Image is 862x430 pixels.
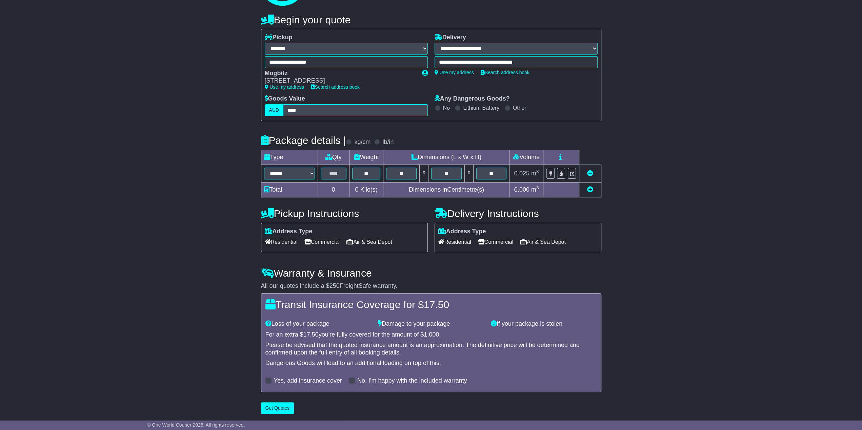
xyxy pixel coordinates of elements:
[265,84,304,90] a: Use my address
[375,320,487,328] div: Damage to your package
[520,237,566,247] span: Air & Sea Depot
[311,84,360,90] a: Search address book
[435,95,510,103] label: Any Dangerous Goods?
[513,105,526,111] label: Other
[435,34,466,41] label: Delivery
[354,138,370,146] label: kg/cm
[514,186,529,193] span: 0.000
[463,105,499,111] label: Lithium Battery
[262,320,375,328] div: Loss of your package
[265,104,284,116] label: AUD
[382,138,394,146] label: lb/in
[265,331,597,339] div: For an extra $ you're fully covered for the amount of $ .
[265,95,305,103] label: Goods Value
[438,237,471,247] span: Residential
[265,77,415,85] div: [STREET_ADDRESS]
[318,150,349,165] td: Qty
[438,228,486,235] label: Address Type
[531,170,539,177] span: m
[514,170,529,177] span: 0.025
[435,70,474,75] a: Use my address
[261,282,601,290] div: All our quotes include a $ FreightSafe warranty.
[383,182,509,197] td: Dimensions in Centimetre(s)
[261,267,601,279] h4: Warranty & Insurance
[349,182,383,197] td: Kilo(s)
[536,185,539,190] sup: 3
[420,165,428,182] td: x
[435,208,601,219] h4: Delivery Instructions
[261,150,318,165] td: Type
[261,135,346,146] h4: Package details |
[536,169,539,174] sup: 3
[261,14,601,25] h4: Begin your quote
[424,299,449,310] span: 17.50
[147,422,245,428] span: © One World Courier 2025. All rights reserved.
[487,320,600,328] div: If your package is stolen
[265,70,415,77] div: Mogbitz
[346,237,392,247] span: Air & Sea Depot
[265,34,293,41] label: Pickup
[531,186,539,193] span: m
[424,331,439,338] span: 1,000
[265,299,597,310] h4: Transit Insurance Coverage for $
[357,377,467,385] label: No, I'm happy with the included warranty
[443,105,450,111] label: No
[304,237,340,247] span: Commercial
[303,331,319,338] span: 17.50
[464,165,473,182] td: x
[478,237,513,247] span: Commercial
[481,70,529,75] a: Search address book
[274,377,342,385] label: Yes, add insurance cover
[265,360,597,367] div: Dangerous Goods will lead to an additional loading on top of this.
[349,150,383,165] td: Weight
[355,186,358,193] span: 0
[265,342,597,356] div: Please be advised that the quoted insurance amount is an approximation. The definitive price will...
[318,182,349,197] td: 0
[265,237,298,247] span: Residential
[261,402,294,414] button: Get Quotes
[509,150,543,165] td: Volume
[261,182,318,197] td: Total
[261,208,428,219] h4: Pickup Instructions
[265,228,313,235] label: Address Type
[587,170,593,177] a: Remove this item
[329,282,340,289] span: 250
[383,150,509,165] td: Dimensions (L x W x H)
[587,186,593,193] a: Add new item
